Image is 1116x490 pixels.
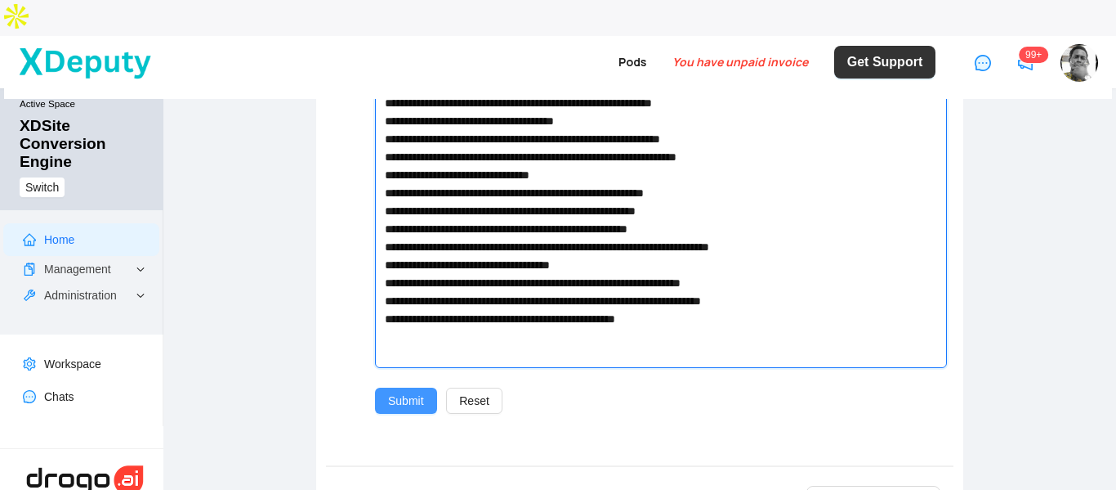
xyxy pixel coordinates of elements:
a: Administration [44,289,117,302]
span: Switch [25,178,59,196]
small: Active Space [20,98,150,117]
a: Home [44,233,74,246]
div: XDSite Conversion Engine [20,117,150,171]
span: notification [1017,55,1033,71]
a: Management [44,263,111,276]
a: Chats [44,390,74,403]
span: Reset [459,392,489,410]
span: Submit [388,392,424,410]
button: Switch [20,178,65,197]
span: snippets [23,263,36,276]
span: tool [23,289,36,302]
button: Get Support [834,46,935,79]
a: Pods [618,54,646,70]
span: message [975,55,991,71]
span: Get Support [847,52,922,72]
button: Submit [375,388,437,414]
img: XDeputy [17,44,153,81]
a: Workspace [44,357,101,371]
img: ebwozq1hgdrcfxavlvnx.jpg [1060,44,1098,82]
sup: 181 [1019,47,1048,63]
button: Reset [446,388,502,414]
